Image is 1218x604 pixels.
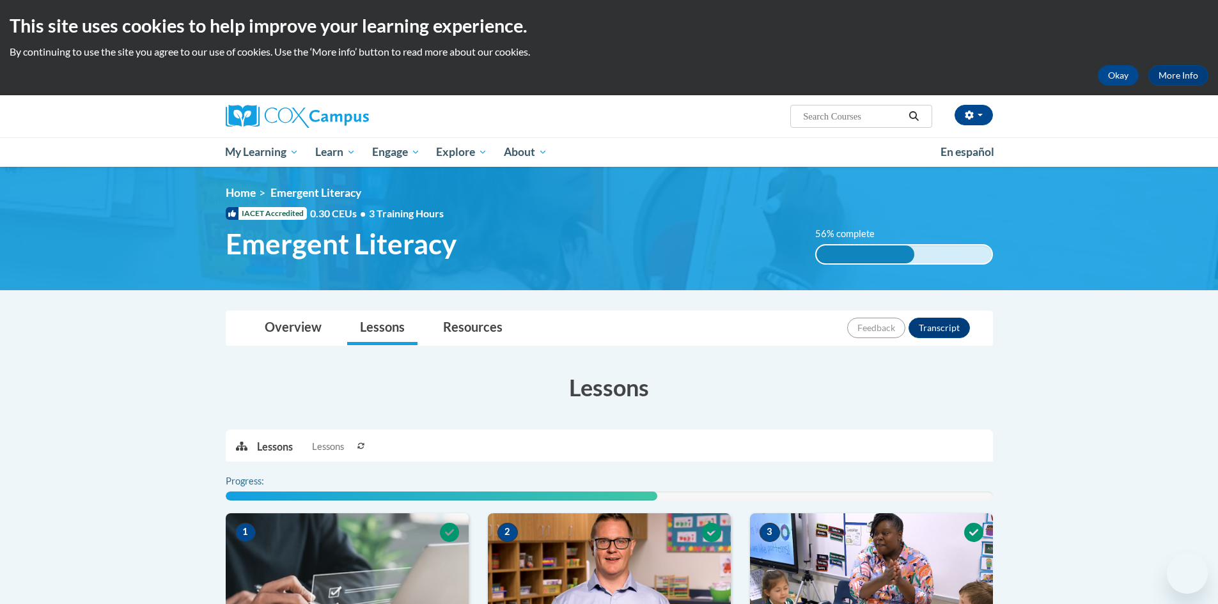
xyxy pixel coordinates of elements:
a: Overview [252,311,334,345]
span: Emergent Literacy [270,186,361,199]
iframe: Button to launch messaging window [1167,553,1208,594]
a: More Info [1148,65,1208,86]
span: • [360,207,366,219]
button: Okay [1098,65,1139,86]
h2: This site uses cookies to help improve your learning experience. [10,13,1208,38]
span: 3 Training Hours [369,207,444,219]
p: By continuing to use the site you agree to our use of cookies. Use the ‘More info’ button to read... [10,45,1208,59]
a: Lessons [347,311,418,345]
a: En español [932,139,1003,166]
a: Learn [307,137,364,167]
button: Account Settings [955,105,993,125]
a: My Learning [217,137,308,167]
button: Search [904,109,923,124]
button: Transcript [909,318,970,338]
div: 56% complete [816,245,914,263]
a: Engage [364,137,428,167]
span: My Learning [225,144,299,160]
span: Learn [315,144,355,160]
span: Emergent Literacy [226,227,457,261]
a: About [496,137,556,167]
img: Cox Campus [226,105,369,128]
p: Lessons [257,440,293,454]
a: Home [226,186,256,199]
span: IACET Accredited [226,207,307,220]
button: Feedback [847,318,905,338]
span: 2 [497,523,518,542]
span: En español [941,145,994,159]
input: Search Courses [802,109,904,124]
label: Progress: [226,474,299,488]
span: Explore [436,144,487,160]
div: Main menu [207,137,1012,167]
a: Cox Campus [226,105,469,128]
span: About [504,144,547,160]
span: 1 [235,523,256,542]
span: Lessons [312,440,344,454]
a: Explore [428,137,496,167]
span: 0.30 CEUs [310,206,369,221]
span: Engage [372,144,420,160]
label: 56% complete [815,227,889,241]
h3: Lessons [226,371,993,403]
a: Resources [430,311,515,345]
span: 3 [760,523,780,542]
